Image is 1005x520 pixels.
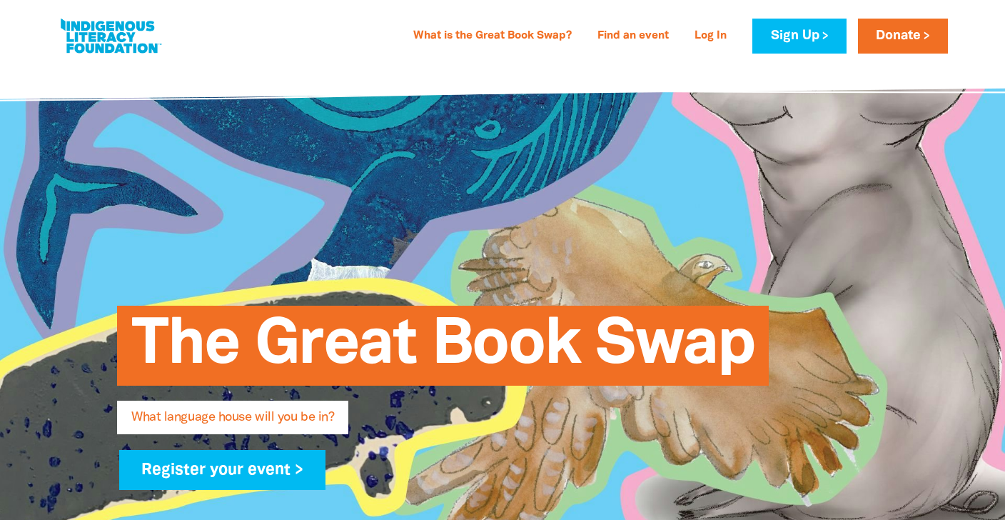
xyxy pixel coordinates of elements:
a: What is the Great Book Swap? [405,25,580,48]
span: What language house will you be in? [131,411,334,434]
span: The Great Book Swap [131,316,754,386]
a: Donate [858,19,948,54]
a: Log In [686,25,735,48]
a: Sign Up [752,19,846,54]
a: Find an event [589,25,677,48]
a: Register your event > [119,450,325,490]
